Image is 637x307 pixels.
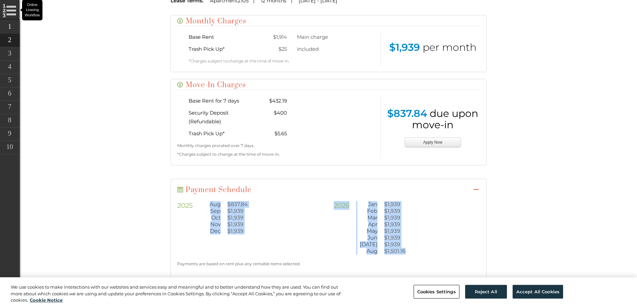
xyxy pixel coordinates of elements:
dt: Oct [201,214,221,221]
div: Included [292,45,369,53]
p: *Charges subject to change at the time of move-in. [177,150,376,159]
div: Trash Pick Up [184,45,261,53]
label: Message [240,240,270,251]
div: We use cookies to make interactions with our websites and services easy and meaningful and to bet... [11,284,350,304]
dd: $1,939 [227,214,248,221]
h4: Payment Schedule [177,185,480,194]
div: $400 [261,109,292,117]
div: Trash Pick Up [184,129,261,138]
p: 2025 [177,201,193,210]
p: Monthly charges prorated over 7 days. [177,141,376,150]
dd: $1,939 [227,228,248,235]
h2: Quote Sheet [240,174,417,185]
div: $1,914 [261,33,292,41]
p: Payments are based on rent plus any rentable items selected. [177,260,480,268]
div: $5.65 [261,129,292,138]
dt: Sep [201,208,221,214]
label: Send to [240,201,270,212]
a: More information about your privacy [30,297,63,303]
label: Your Name [240,221,270,232]
span: due upon move-in [412,107,478,131]
span: per month [423,41,476,53]
dt: Aug [201,201,221,208]
div: This site is protected by reCAPTCHA and the Google and apply. [274,268,417,285]
p: *Charges subject to change at the time of move-in. [189,57,364,65]
h4: Move-In Charges [177,81,480,90]
div: Base Rent for 7 days [184,97,261,105]
div: $432.19 [261,97,292,105]
dt: Nov [201,221,221,228]
button: Accept All Cookies [513,285,563,299]
div: Main charge [292,33,369,41]
button: × [413,171,417,178]
button: Apply Now [405,137,461,147]
dd: $1,939 [227,221,248,228]
div: $25 [261,45,292,53]
h4: Monthly Charges [177,17,480,26]
div: Security Deposit (Refundable) [184,109,261,126]
dd: $837.84 [227,201,248,208]
button: Cookies Settings [414,285,459,299]
span: $1,939 [389,41,420,53]
dd: $1,939 [227,208,248,214]
div: Base Rent [184,33,261,41]
span: $837.84 [387,107,427,120]
span: Email [240,174,264,185]
button: Reject All [465,285,507,299]
dt: Dec [201,228,221,235]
